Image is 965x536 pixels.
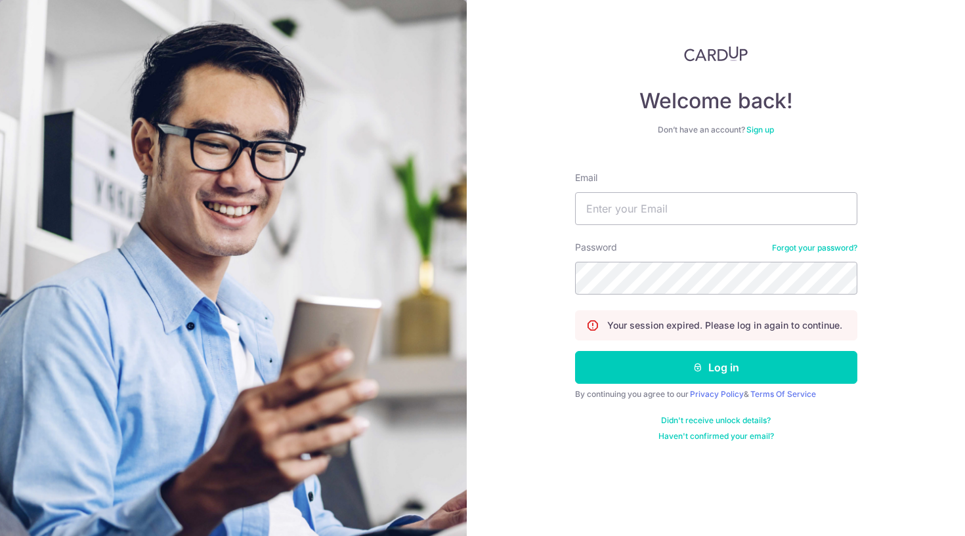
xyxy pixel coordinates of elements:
[690,389,744,399] a: Privacy Policy
[575,171,597,184] label: Email
[575,88,857,114] h4: Welcome back!
[772,243,857,253] a: Forgot your password?
[661,415,771,426] a: Didn't receive unlock details?
[575,351,857,384] button: Log in
[575,389,857,400] div: By continuing you agree to our &
[750,389,816,399] a: Terms Of Service
[746,125,774,134] a: Sign up
[684,46,748,62] img: CardUp Logo
[607,319,842,332] p: Your session expired. Please log in again to continue.
[575,125,857,135] div: Don’t have an account?
[575,241,617,254] label: Password
[658,431,774,442] a: Haven't confirmed your email?
[575,192,857,225] input: Enter your Email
